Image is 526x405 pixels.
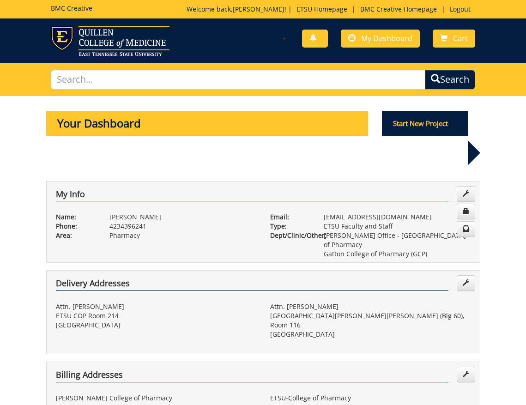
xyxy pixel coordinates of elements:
[56,302,256,311] p: Attn. [PERSON_NAME]
[433,30,475,48] a: Cart
[324,222,471,231] p: ETSU Faculty and Staff
[457,186,475,202] a: Edit Info
[109,212,256,222] p: [PERSON_NAME]
[270,330,471,339] p: [GEOGRAPHIC_DATA]
[56,393,256,403] p: [PERSON_NAME] College of Pharmacy
[324,231,471,249] p: [PERSON_NAME] Office - [GEOGRAPHIC_DATA] of Pharmacy
[51,5,92,12] h5: BMC Creative
[270,222,310,231] p: Type:
[324,212,471,222] p: [EMAIL_ADDRESS][DOMAIN_NAME]
[109,231,256,240] p: Pharmacy
[56,311,256,320] p: ETSU COP Room 214
[270,302,471,311] p: Attn. [PERSON_NAME]
[292,5,352,13] a: ETSU Homepage
[187,5,475,14] p: Welcome back, ! | | |
[56,279,448,291] h4: Delivery Addresses
[56,320,256,330] p: [GEOGRAPHIC_DATA]
[46,111,369,136] p: Your Dashboard
[270,393,471,403] p: ETSU-College of Pharmacy
[341,30,420,48] a: My Dashboard
[270,212,310,222] p: Email:
[382,119,468,128] a: Start New Project
[109,222,256,231] p: 4234396241
[56,231,96,240] p: Area:
[56,212,96,222] p: Name:
[233,5,284,13] a: [PERSON_NAME]
[457,367,475,382] a: Edit Addresses
[56,222,96,231] p: Phone:
[457,275,475,291] a: Edit Addresses
[457,204,475,219] a: Change Password
[382,111,468,136] p: Start New Project
[356,5,441,13] a: BMC Creative Homepage
[324,249,471,259] p: Gatton College of Pharmacy (GCP)
[453,33,468,43] span: Cart
[457,221,475,237] a: Change Communication Preferences
[51,26,169,56] img: ETSU logo
[361,33,412,43] span: My Dashboard
[270,311,471,330] p: [GEOGRAPHIC_DATA][PERSON_NAME][PERSON_NAME] (Blg 60), Room 116
[56,190,448,202] h4: My Info
[270,231,310,240] p: Dept/Clinic/Other:
[51,70,425,90] input: Search...
[445,5,475,13] a: Logout
[56,370,448,382] h4: Billing Addresses
[425,70,475,90] button: Search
